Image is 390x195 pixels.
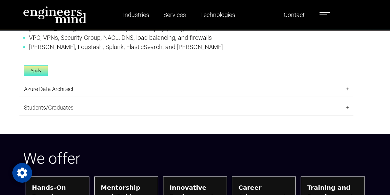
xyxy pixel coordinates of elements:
[29,42,344,52] li: [PERSON_NAME], Logstash, Splunk, ElasticSearch, and [PERSON_NAME]
[24,65,48,76] a: Apply
[281,8,307,22] a: Contact
[19,100,353,116] a: Students/Graduates
[29,33,344,42] li: VPC, VPNs, Security Group, NACL, DNS, load balancing, and firewalls
[19,81,353,97] a: Azure Data Architect
[161,8,188,22] a: Services
[23,6,87,23] img: logo
[23,150,80,168] span: We offer
[121,8,152,22] a: Industries
[198,8,238,22] a: Technologies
